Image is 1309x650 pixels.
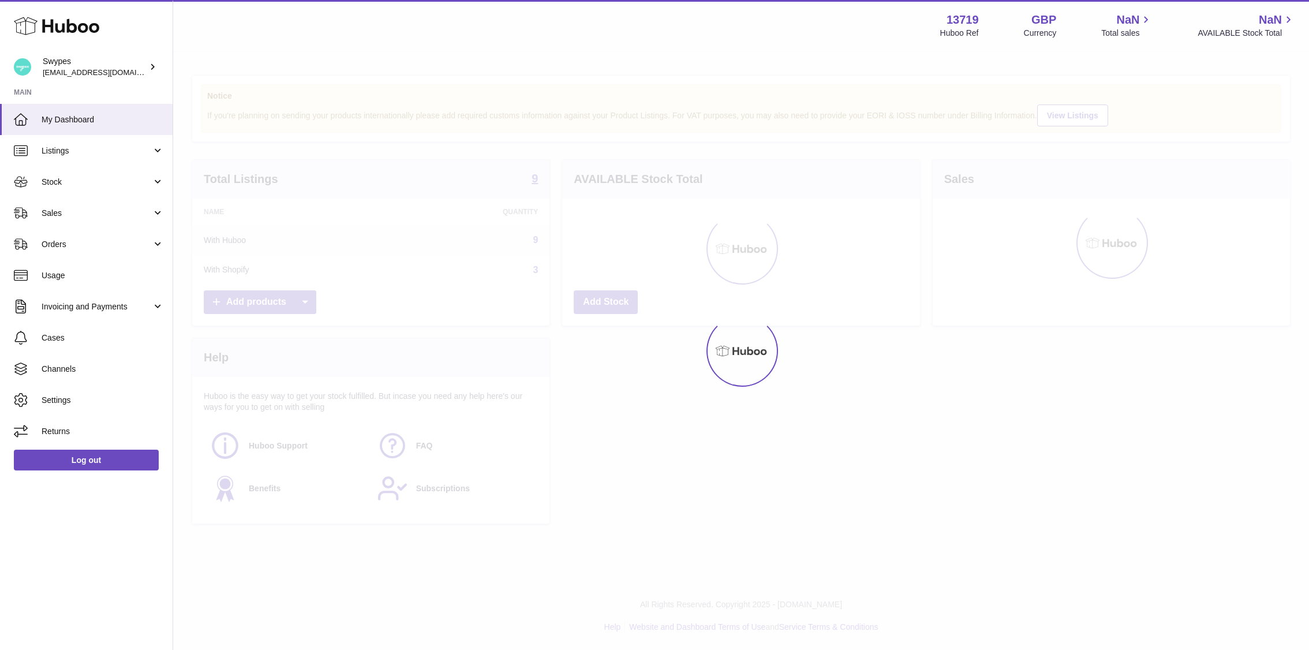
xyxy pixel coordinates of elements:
[42,270,164,281] span: Usage
[1198,12,1295,39] a: NaN AVAILABLE Stock Total
[1259,12,1282,28] span: NaN
[42,395,164,406] span: Settings
[42,333,164,343] span: Cases
[1198,28,1295,39] span: AVAILABLE Stock Total
[42,177,152,188] span: Stock
[42,114,164,125] span: My Dashboard
[1116,12,1139,28] span: NaN
[1031,12,1056,28] strong: GBP
[42,426,164,437] span: Returns
[1101,28,1153,39] span: Total sales
[42,145,152,156] span: Listings
[1024,28,1057,39] div: Currency
[42,364,164,375] span: Channels
[940,28,979,39] div: Huboo Ref
[42,239,152,250] span: Orders
[1101,12,1153,39] a: NaN Total sales
[43,56,147,78] div: Swypes
[42,208,152,219] span: Sales
[43,68,170,77] span: [EMAIL_ADDRESS][DOMAIN_NAME]
[42,301,152,312] span: Invoicing and Payments
[14,58,31,76] img: hello@swypes.co.uk
[14,450,159,470] a: Log out
[947,12,979,28] strong: 13719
